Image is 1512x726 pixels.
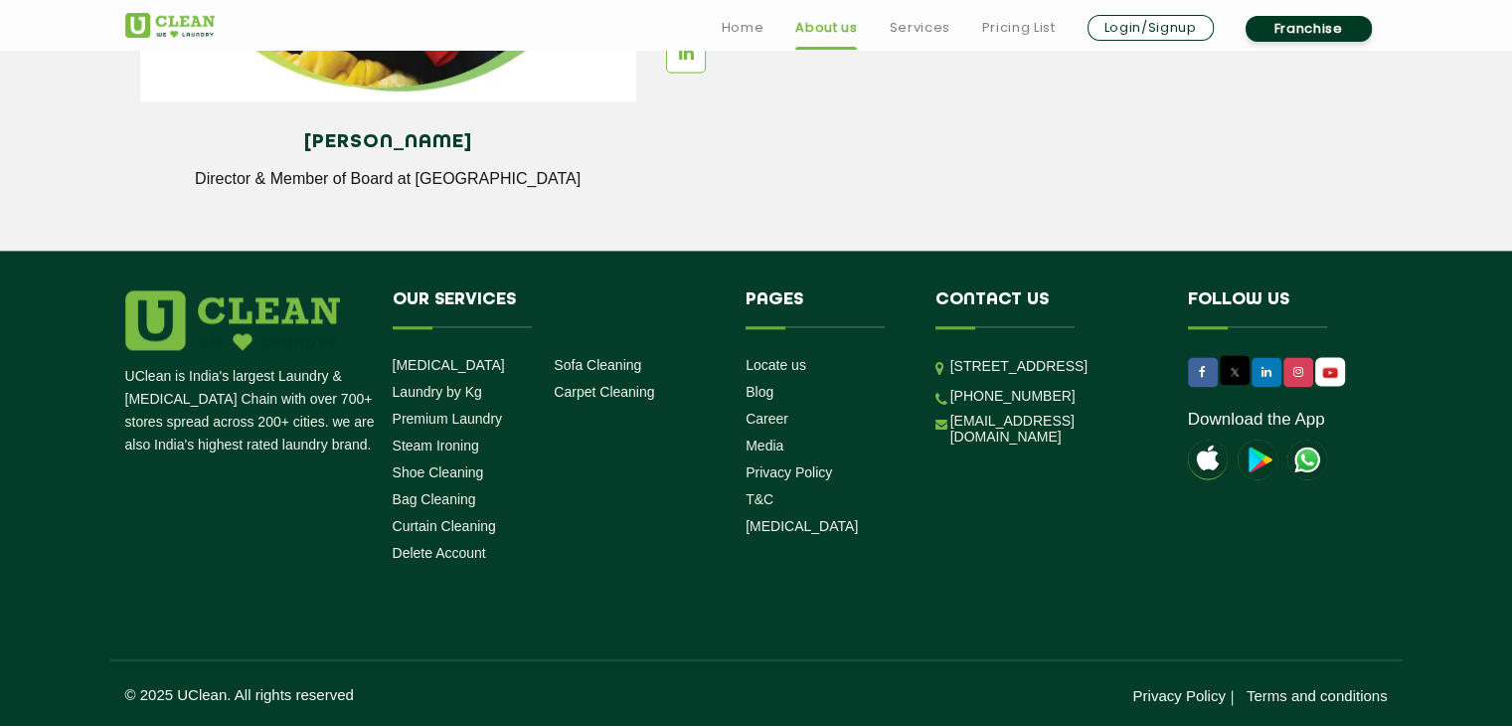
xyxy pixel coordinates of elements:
[1317,362,1343,383] img: UClean Laundry and Dry Cleaning
[155,170,621,188] p: Director & Member of Board at [GEOGRAPHIC_DATA]
[393,491,476,507] a: Bag Cleaning
[722,16,764,40] a: Home
[125,365,378,456] p: UClean is India's largest Laundry & [MEDICAL_DATA] Chain with over 700+ stores spread across 200+...
[889,16,949,40] a: Services
[795,16,857,40] a: About us
[1238,440,1277,479] img: playstoreicon.png
[746,518,858,534] a: [MEDICAL_DATA]
[1132,687,1225,704] a: Privacy Policy
[935,290,1158,328] h4: Contact us
[155,131,621,153] h4: [PERSON_NAME]
[746,357,806,373] a: Locate us
[1188,410,1325,430] a: Download the App
[393,518,496,534] a: Curtain Cleaning
[125,686,756,703] p: © 2025 UClean. All rights reserved
[982,16,1056,40] a: Pricing List
[1188,440,1228,479] img: apple-icon.png
[1088,15,1214,41] a: Login/Signup
[393,438,479,454] a: Steam Ironing
[393,464,484,480] a: Shoe Cleaning
[393,290,717,328] h4: Our Services
[125,290,340,350] img: logo.png
[950,355,1158,378] p: [STREET_ADDRESS]
[1246,16,1372,42] a: Franchise
[746,290,906,328] h4: Pages
[746,411,788,427] a: Career
[393,357,505,373] a: [MEDICAL_DATA]
[554,357,641,373] a: Sofa Cleaning
[950,413,1158,445] a: [EMAIL_ADDRESS][DOMAIN_NAME]
[950,388,1076,404] a: [PHONE_NUMBER]
[125,13,215,38] img: UClean Laundry and Dry Cleaning
[746,491,773,507] a: T&C
[1287,440,1327,479] img: UClean Laundry and Dry Cleaning
[1247,687,1388,704] a: Terms and conditions
[393,545,486,561] a: Delete Account
[746,438,783,454] a: Media
[1188,290,1363,328] h4: Follow us
[393,384,482,400] a: Laundry by Kg
[746,464,832,480] a: Privacy Policy
[554,384,654,400] a: Carpet Cleaning
[746,384,773,400] a: Blog
[393,411,503,427] a: Premium Laundry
